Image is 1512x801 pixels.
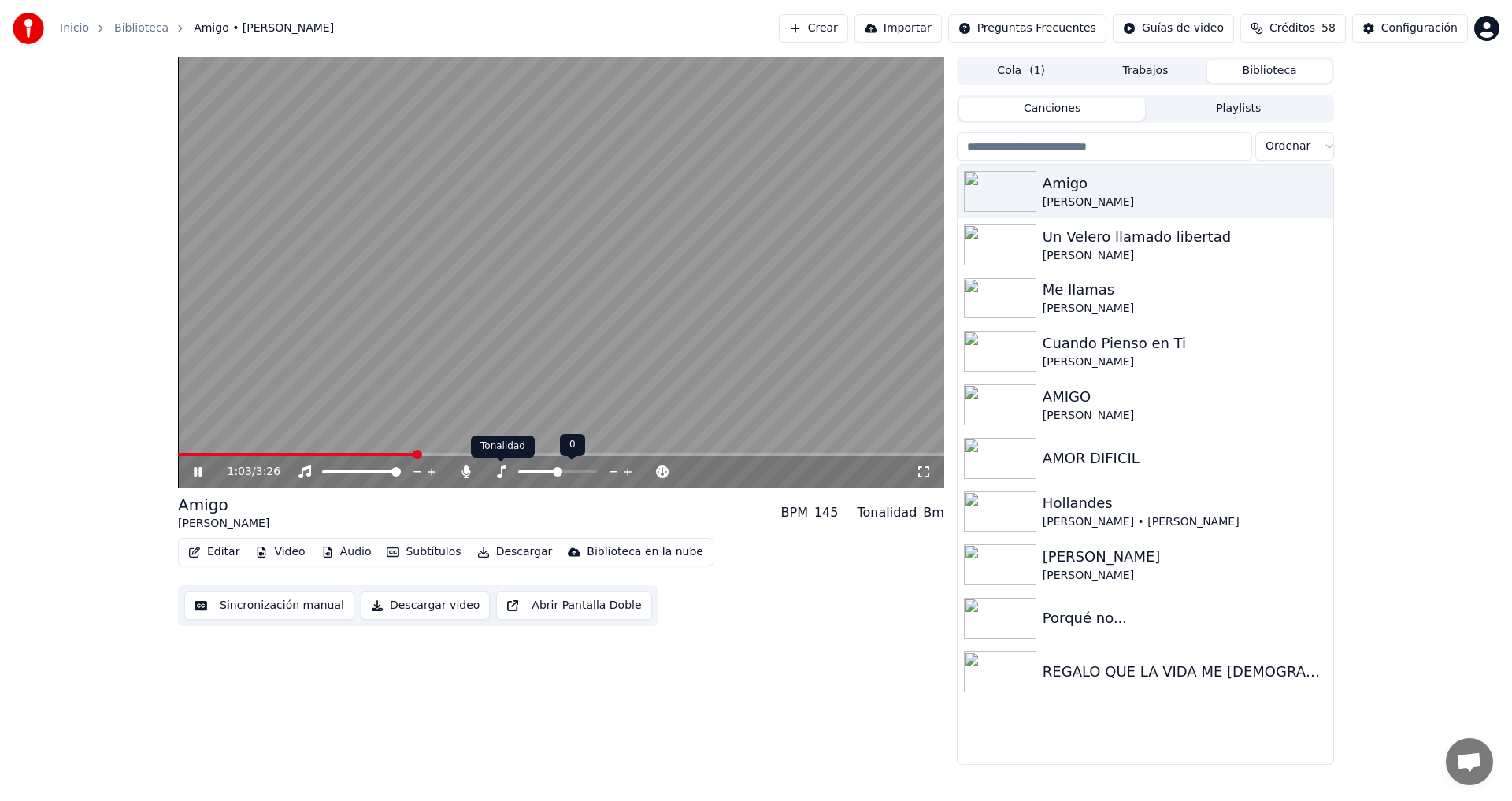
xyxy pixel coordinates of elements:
[854,14,942,43] button: Importar
[959,98,1146,121] button: Canciones
[1043,568,1327,584] div: [PERSON_NAME]
[1043,492,1327,514] div: Hollandes
[13,13,44,44] img: youka
[184,591,354,620] button: Sincronización manual
[1043,607,1327,629] div: Porqué no...
[1446,738,1493,785] div: Chat abierto
[1043,172,1327,195] div: Amigo
[1145,98,1332,121] button: Playlists
[587,544,703,560] div: Biblioteca en la nube
[315,541,378,563] button: Audio
[814,503,839,522] div: 145
[1352,14,1468,43] button: Configuración
[1043,514,1327,530] div: [PERSON_NAME] • [PERSON_NAME]
[228,464,265,480] div: /
[923,503,944,522] div: Bm
[1043,408,1327,424] div: [PERSON_NAME]
[1084,60,1208,83] button: Trabajos
[1240,14,1346,43] button: Créditos58
[1043,195,1327,210] div: [PERSON_NAME]
[959,60,1084,83] button: Cola
[1029,63,1045,79] span: ( 1 )
[1043,354,1327,370] div: [PERSON_NAME]
[178,516,269,532] div: [PERSON_NAME]
[380,541,467,563] button: Subtítulos
[228,464,252,480] span: 1:03
[178,494,269,516] div: Amigo
[60,20,89,36] a: Inicio
[1113,14,1234,43] button: Guías de video
[1043,546,1327,568] div: [PERSON_NAME]
[1321,20,1336,36] span: 58
[857,503,917,522] div: Tonalidad
[194,20,334,36] span: Amigo • [PERSON_NAME]
[496,591,651,620] button: Abrir Pantalla Doble
[114,20,169,36] a: Biblioteca
[1207,60,1332,83] button: Biblioteca
[60,20,334,36] nav: breadcrumb
[1043,301,1327,317] div: [PERSON_NAME]
[948,14,1106,43] button: Preguntas Frecuentes
[249,541,311,563] button: Video
[1266,139,1310,154] span: Ordenar
[1381,20,1458,36] div: Configuración
[1043,332,1327,354] div: Cuando Pienso en Ti
[779,14,848,43] button: Crear
[1043,279,1327,301] div: Me llamas
[1043,447,1327,469] div: AMOR DIFICIL
[1043,226,1327,248] div: Un Velero llamado libertad
[560,434,585,456] div: 0
[781,503,808,522] div: BPM
[1043,386,1327,408] div: AMIGO
[1043,248,1327,264] div: [PERSON_NAME]
[1043,661,1327,683] div: REGALO QUE LA VIDA ME [DEMOGRAPHIC_DATA]
[182,541,246,563] button: Editar
[471,436,535,458] div: Tonalidad
[256,464,280,480] span: 3:26
[361,591,490,620] button: Descargar video
[1269,20,1315,36] span: Créditos
[471,541,559,563] button: Descargar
